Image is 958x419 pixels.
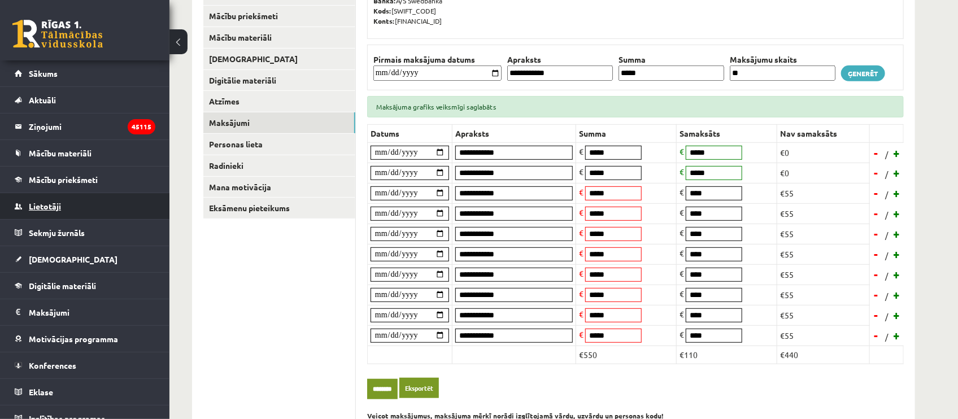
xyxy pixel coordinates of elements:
[29,299,155,325] legend: Maksājumi
[15,326,155,352] a: Motivācijas programma
[373,16,395,25] b: Konts:
[29,174,98,185] span: Mācību priekšmeti
[203,198,355,219] a: Eksāmenu pieteikums
[203,27,355,48] a: Mācību materiāli
[841,66,885,81] a: Ģenerēt
[616,54,727,66] th: Summa
[680,309,684,319] span: €
[884,189,890,200] span: /
[373,6,391,15] b: Kods:
[29,201,61,211] span: Lietotāji
[29,334,118,344] span: Motivācijas programma
[891,164,903,181] a: +
[15,379,155,405] a: Eklase
[579,187,583,197] span: €
[777,203,870,224] td: €55
[29,228,85,238] span: Sekmju žurnāls
[12,20,103,48] a: Rīgas 1. Tālmācības vidusskola
[871,286,882,303] a: -
[579,289,583,299] span: €
[777,305,870,325] td: €55
[871,185,882,202] a: -
[203,177,355,198] a: Mana motivācija
[15,140,155,166] a: Mācību materiāli
[576,346,677,364] td: €550
[15,114,155,139] a: Ziņojumi45115
[777,285,870,305] td: €55
[203,91,355,112] a: Atzīmes
[579,268,583,278] span: €
[680,268,684,278] span: €
[203,6,355,27] a: Mācību priekšmeti
[29,387,53,397] span: Eklase
[15,273,155,299] a: Digitālie materiāli
[203,155,355,176] a: Radinieki
[579,309,583,319] span: €
[891,205,903,222] a: +
[29,95,56,105] span: Aktuāli
[29,254,117,264] span: [DEMOGRAPHIC_DATA]
[29,114,155,139] legend: Ziņojumi
[680,329,684,339] span: €
[15,87,155,113] a: Aktuāli
[399,378,439,399] a: Eksportēt
[680,228,684,238] span: €
[884,311,890,322] span: /
[504,54,616,66] th: Apraksts
[579,228,583,238] span: €
[777,264,870,285] td: €55
[15,352,155,378] a: Konferences
[891,246,903,263] a: +
[777,325,870,346] td: €55
[15,60,155,86] a: Sākums
[579,329,583,339] span: €
[15,167,155,193] a: Mācību priekšmeti
[884,250,890,261] span: /
[371,54,504,66] th: Pirmais maksājuma datums
[203,70,355,91] a: Digitālie materiāli
[777,142,870,163] td: €0
[777,163,870,183] td: €0
[579,167,583,177] span: €
[871,205,882,222] a: -
[203,49,355,69] a: [DEMOGRAPHIC_DATA]
[884,209,890,221] span: /
[29,148,92,158] span: Mācību materiāli
[777,346,870,364] td: €440
[891,286,903,303] a: +
[15,299,155,325] a: Maksājumi
[871,164,882,181] a: -
[884,229,890,241] span: /
[203,112,355,133] a: Maksājumi
[871,145,882,162] a: -
[871,327,882,344] a: -
[891,185,903,202] a: +
[680,146,684,156] span: €
[891,266,903,283] a: +
[777,244,870,264] td: €55
[677,346,777,364] td: €110
[680,289,684,299] span: €
[367,96,904,117] div: Maksājuma grafiks veiksmīgi saglabāts
[579,248,583,258] span: €
[891,327,903,344] a: +
[871,225,882,242] a: -
[680,187,684,197] span: €
[891,145,903,162] a: +
[884,331,890,343] span: /
[29,360,76,370] span: Konferences
[871,266,882,283] a: -
[777,224,870,244] td: €55
[452,124,576,142] th: Apraksts
[884,270,890,282] span: /
[128,119,155,134] i: 45115
[15,193,155,219] a: Lietotāji
[680,167,684,177] span: €
[727,54,838,66] th: Maksājumu skaits
[29,68,58,78] span: Sākums
[15,220,155,246] a: Sekmju žurnāls
[677,124,777,142] th: Samaksāts
[871,307,882,324] a: -
[777,183,870,203] td: €55
[680,207,684,217] span: €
